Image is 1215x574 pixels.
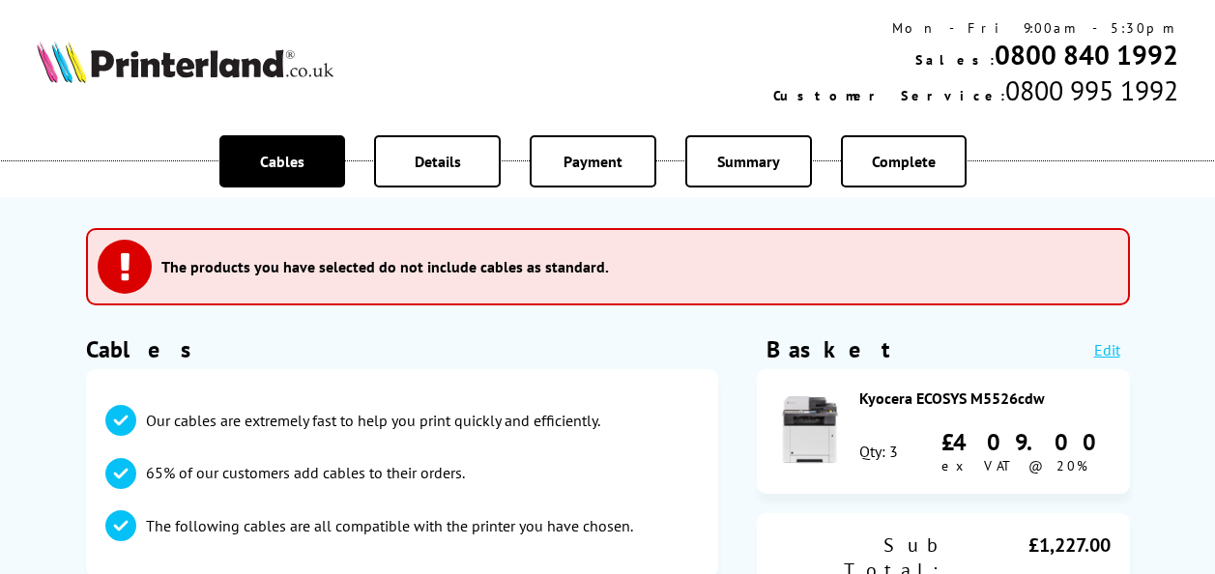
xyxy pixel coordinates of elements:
[872,152,936,171] span: Complete
[776,396,844,464] img: Kyocera ECOSYS M5526cdw
[415,152,461,171] span: Details
[37,41,333,82] img: Printerland Logo
[773,19,1178,37] div: Mon - Fri 9:00am - 5:30pm
[86,334,718,364] h1: Cables
[260,152,304,171] span: Cables
[773,87,1005,104] span: Customer Service:
[941,427,1111,457] div: £409.00
[564,152,622,171] span: Payment
[859,388,1111,408] div: Kyocera ECOSYS M5526cdw
[859,442,898,461] div: Qty: 3
[146,462,465,483] p: 65% of our customers add cables to their orders.
[767,334,892,364] div: Basket
[1005,72,1178,108] span: 0800 995 1992
[1094,340,1120,359] a: Edit
[146,410,600,431] p: Our cables are extremely fast to help you print quickly and efficiently.
[915,51,995,69] span: Sales:
[717,152,780,171] span: Summary
[146,515,633,536] p: The following cables are all compatible with the printer you have chosen.
[941,457,1087,474] span: ex VAT @ 20%
[161,257,609,276] h3: The products you have selected do not include cables as standard.
[995,37,1178,72] a: 0800 840 1992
